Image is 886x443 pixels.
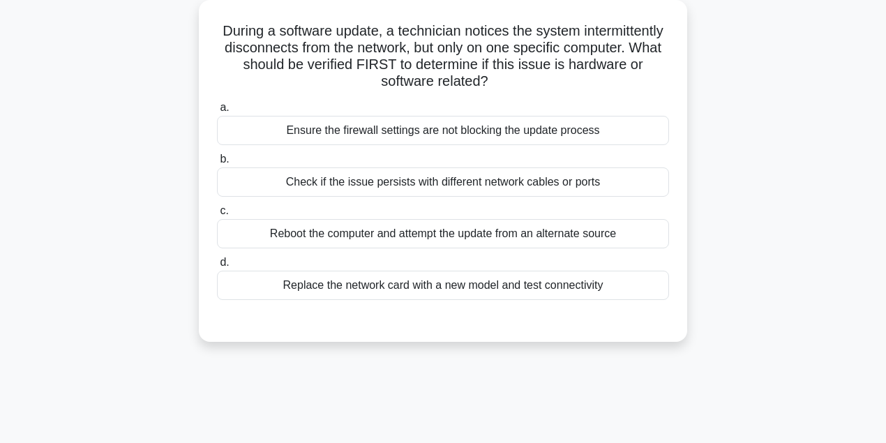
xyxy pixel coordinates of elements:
[220,101,229,113] span: a.
[217,219,669,248] div: Reboot the computer and attempt the update from an alternate source
[217,271,669,300] div: Replace the network card with a new model and test connectivity
[216,22,670,91] h5: During a software update, a technician notices the system intermittently disconnects from the net...
[220,256,229,268] span: d.
[220,153,229,165] span: b.
[217,167,669,197] div: Check if the issue persists with different network cables or ports
[217,116,669,145] div: Ensure the firewall settings are not blocking the update process
[220,204,228,216] span: c.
